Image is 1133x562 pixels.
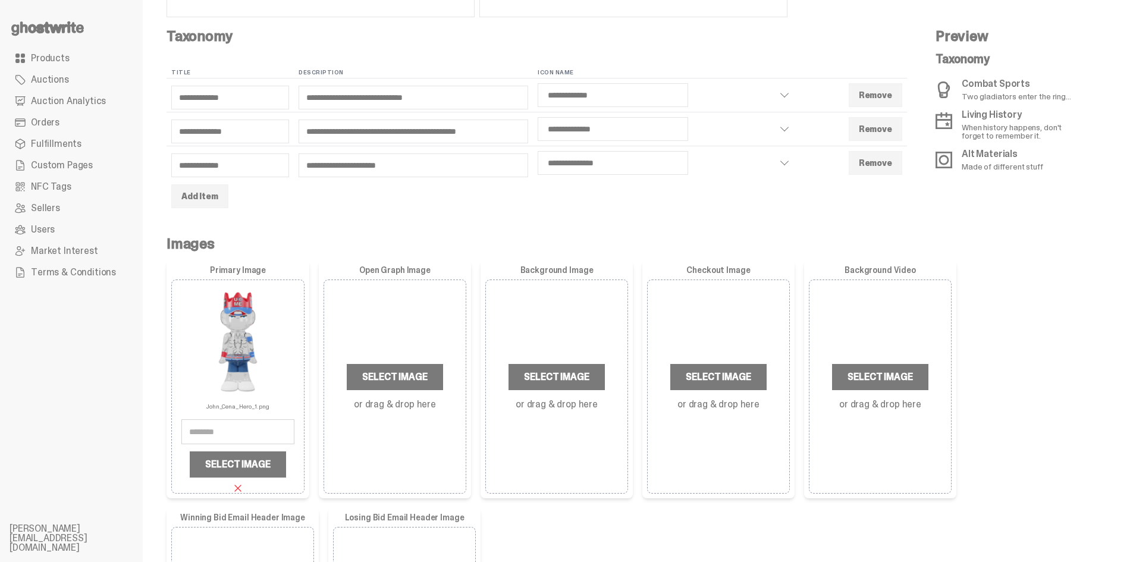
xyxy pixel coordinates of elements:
span: Terms & Conditions [31,268,116,277]
p: When history happens, don't forget to remember it. [962,123,1081,140]
a: Custom Pages [10,155,133,176]
p: Alt Materials [962,149,1043,159]
label: Select Image [670,364,766,390]
a: Auctions [10,69,133,90]
a: Users [10,219,133,240]
label: Winning Bid Email Header Image [171,513,314,522]
label: Select Image [832,364,928,390]
a: Terms & Conditions [10,262,133,283]
button: Remove [849,117,902,141]
button: Remove [849,83,902,107]
p: Combat Sports [962,79,1071,89]
label: Background Image [485,265,628,275]
span: Sellers [31,203,60,213]
p: Taxonomy [936,53,1081,65]
p: Living History [962,110,1081,120]
span: Custom Pages [31,161,93,170]
span: Fulfillments [31,139,81,149]
p: Two gladiators enter the ring... [962,92,1071,101]
th: Description [294,67,533,79]
a: Auction Analytics [10,90,133,112]
th: Title [167,67,294,79]
p: Made of different stuff [962,162,1043,171]
label: Checkout Image [647,265,790,275]
a: Products [10,48,133,69]
span: Orders [31,118,59,127]
p: John_Cena_Hero_1.png [206,399,269,410]
h4: Taxonomy [167,29,907,43]
button: Remove [849,151,902,175]
img: John_Cena_Hero_1.png [181,285,295,399]
label: Select Image [190,451,285,478]
label: or drag & drop here [354,400,436,409]
label: or drag & drop here [677,400,759,409]
label: Select Image [347,364,442,390]
a: Fulfillments [10,133,133,155]
label: Background Video [809,265,952,275]
span: Products [31,54,70,63]
label: Open Graph Image [324,265,466,275]
span: NFC Tags [31,182,71,191]
h4: Preview [936,29,1081,43]
button: Add Item [171,184,228,208]
label: or drag & drop here [839,400,921,409]
li: [PERSON_NAME][EMAIL_ADDRESS][DOMAIN_NAME] [10,524,152,552]
label: Primary Image [171,265,305,275]
label: Select Image [509,364,604,390]
a: Market Interest [10,240,133,262]
span: Market Interest [31,246,98,256]
label: or drag & drop here [516,400,598,409]
th: Icon Name [533,67,801,79]
a: Sellers [10,197,133,219]
a: Orders [10,112,133,133]
span: Auction Analytics [31,96,106,106]
span: Users [31,225,55,234]
label: Losing Bid Email Header Image [333,513,476,522]
a: NFC Tags [10,176,133,197]
span: Auctions [31,75,69,84]
h4: Images [167,237,1100,251]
